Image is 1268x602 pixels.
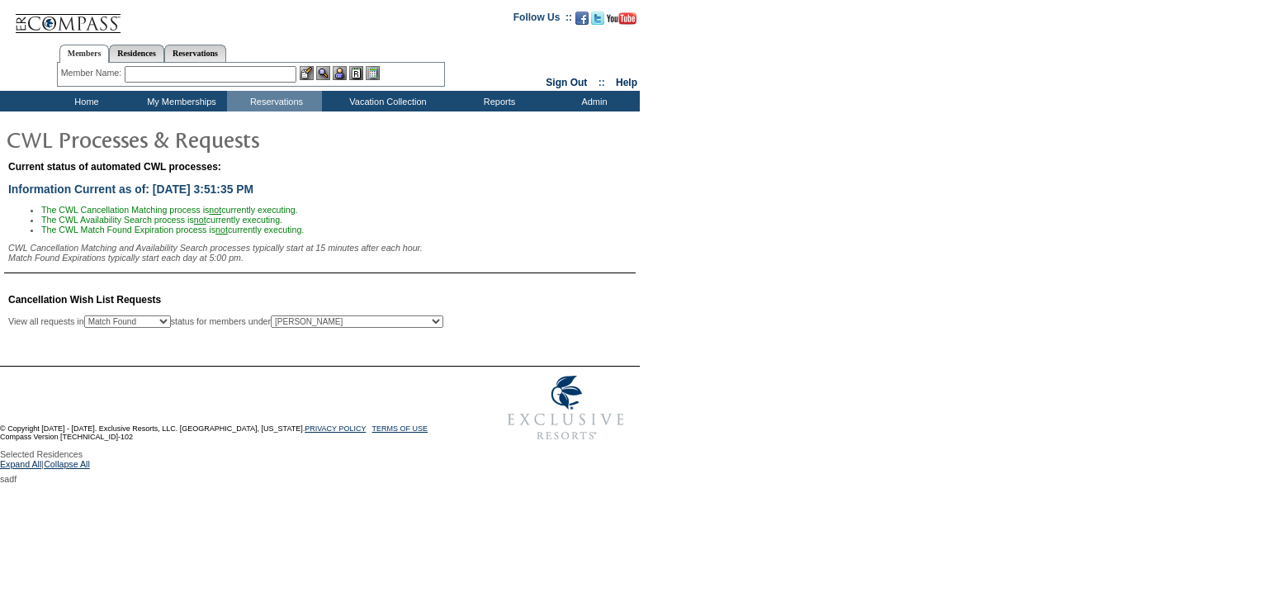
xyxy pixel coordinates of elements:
span: :: [599,77,605,88]
td: Home [37,91,132,111]
a: Reservations [164,45,226,62]
img: Reservations [349,66,363,80]
div: CWL Cancellation Matching and Availability Search processes typically start at 15 minutes after e... [8,243,636,263]
a: Become our fan on Facebook [575,17,589,26]
td: Follow Us :: [513,10,572,30]
td: Reports [450,91,545,111]
td: Admin [545,91,640,111]
u: not [215,225,228,235]
span: Cancellation Wish List Requests [8,294,161,306]
img: Follow us on Twitter [591,12,604,25]
span: The CWL Availability Search process is currently executing. [41,215,282,225]
a: Sign Out [546,77,587,88]
div: Member Name: [61,66,125,80]
u: not [194,215,206,225]
img: Become our fan on Facebook [575,12,589,25]
span: Information Current as of: [DATE] 3:51:35 PM [8,182,253,196]
img: Exclusive Resorts [492,367,640,449]
span: The CWL Match Found Expiration process is currently executing. [41,225,304,235]
a: PRIVACY POLICY [305,424,366,433]
a: Residences [109,45,164,62]
img: Impersonate [333,66,347,80]
td: Reservations [227,91,322,111]
u: not [209,205,221,215]
img: View [316,66,330,80]
a: Subscribe to our YouTube Channel [607,17,636,26]
span: The CWL Cancellation Matching process is currently executing. [41,205,298,215]
a: Follow us on Twitter [591,17,604,26]
a: TERMS OF USE [372,424,428,433]
span: Current status of automated CWL processes: [8,161,221,173]
td: My Memberships [132,91,227,111]
div: View all requests in status for members under [8,315,443,328]
img: b_edit.gif [300,66,314,80]
a: Collapse All [44,459,90,474]
a: Help [616,77,637,88]
td: Vacation Collection [322,91,450,111]
img: Subscribe to our YouTube Channel [607,12,636,25]
img: b_calculator.gif [366,66,380,80]
a: Members [59,45,110,63]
